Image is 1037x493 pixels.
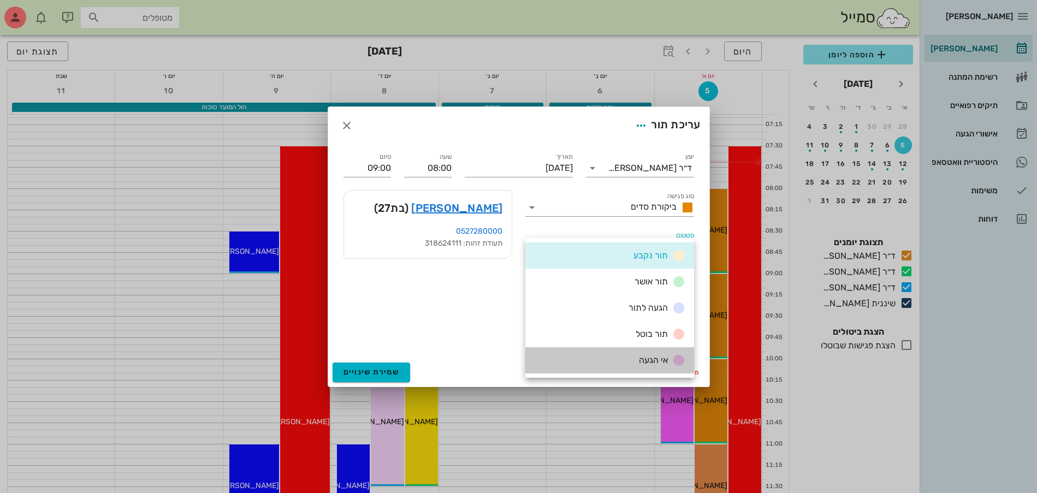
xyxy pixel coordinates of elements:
label: סטטוס [676,231,694,240]
span: אי הגעה [639,355,668,365]
div: סטטוסתור נקבע [525,238,694,256]
div: תעודת זהות: 318624111 [353,237,503,250]
span: 27 [378,201,391,215]
span: ביקורת סדים [631,201,677,212]
span: הגעה לתור [629,302,668,313]
div: עריכת תור [631,116,700,135]
span: תור נקבע [633,250,668,260]
span: תור אושר [635,276,668,287]
label: סיום [380,153,391,161]
div: שליחת תורים בוואטסאפ [343,313,694,325]
a: [PERSON_NAME] [411,199,502,217]
span: (בת ) [374,199,409,217]
div: יומןד״ר [PERSON_NAME] [586,159,694,177]
span: תור בוטל [636,329,668,339]
label: יומן [685,153,694,161]
a: 0527280000 [456,227,503,236]
button: שמירת שינויים [333,363,411,382]
label: תאריך [555,153,573,161]
div: ד״ר [PERSON_NAME] [608,163,692,173]
label: שעה [439,153,452,161]
label: סוג פגישה [667,192,694,200]
span: שמירת שינויים [343,367,400,377]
